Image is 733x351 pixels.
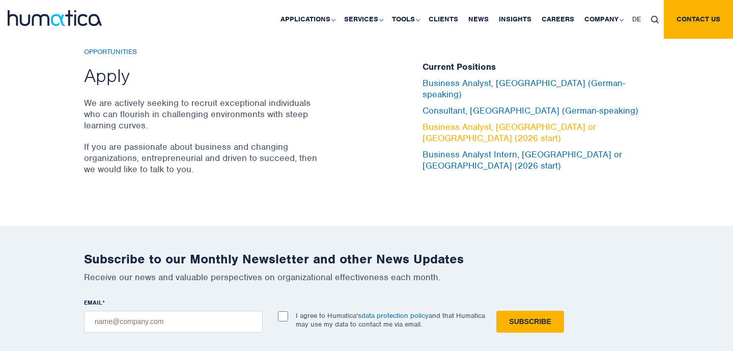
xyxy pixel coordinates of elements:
h5: Current Positions [422,62,649,73]
p: Receive our news and valuable perspectives on organizational effectiveness each month. [84,272,649,283]
img: search_icon [651,16,659,23]
img: logo [8,10,102,26]
h2: Subscribe to our Monthly Newsletter and other News Updates [84,251,649,267]
a: Business Analyst, [GEOGRAPHIC_DATA] or [GEOGRAPHIC_DATA] (2026 start) [422,121,596,144]
input: Subscribe [496,311,563,333]
input: name@company.com [84,311,263,333]
h2: Apply [84,64,321,87]
p: We are actively seeking to recruit exceptional individuals who can flourish in challenging enviro... [84,97,321,131]
a: Consultant, [GEOGRAPHIC_DATA] (German-speaking) [422,105,638,116]
a: Business Analyst Intern, [GEOGRAPHIC_DATA] or [GEOGRAPHIC_DATA] (2026 start) [422,149,622,171]
input: I agree to Humatica'sdata protection policyand that Humatica may use my data to contact me via em... [278,311,288,321]
span: DE [632,15,641,23]
a: Business Analyst, [GEOGRAPHIC_DATA] (German-speaking) [422,77,625,100]
h6: Opportunities [84,48,321,57]
p: I agree to Humatica's and that Humatica may use my data to contact me via email. [296,311,485,329]
p: If you are passionate about business and changing organizations, entrepreneurial and driven to su... [84,141,321,175]
a: data protection policy [361,311,429,320]
span: EMAIL [84,299,102,307]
